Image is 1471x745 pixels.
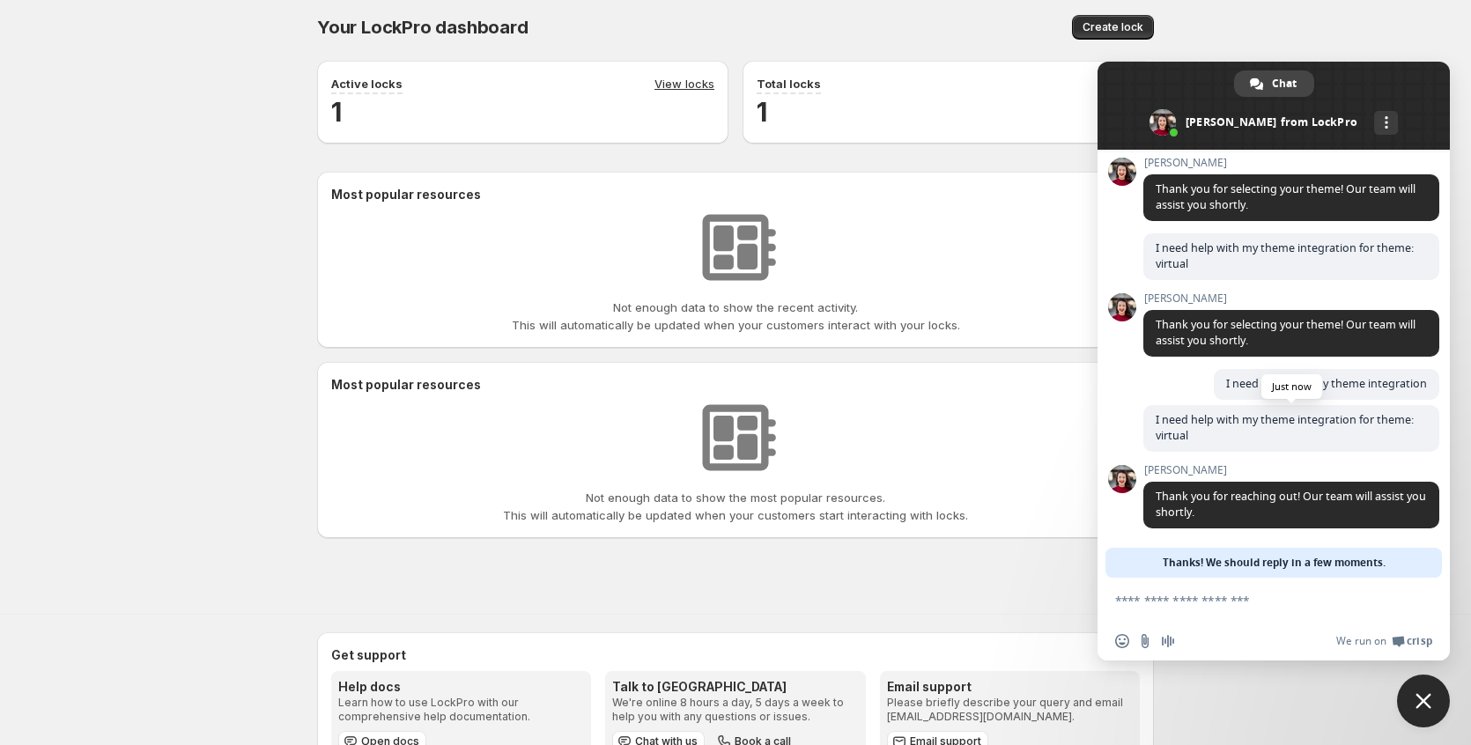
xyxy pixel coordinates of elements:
[1156,489,1426,520] span: Thank you for reaching out! Our team will assist you shortly.
[1156,240,1414,271] span: I need help with my theme integration for theme: virtual
[691,394,780,482] img: No resources found
[1336,634,1386,648] span: We run on
[1407,634,1432,648] span: Crisp
[331,646,1140,664] h2: Get support
[1083,20,1143,34] span: Create lock
[1143,464,1439,476] span: [PERSON_NAME]
[1143,157,1439,169] span: [PERSON_NAME]
[1156,412,1414,443] span: I need help with my theme integration for theme: virtual
[1272,70,1297,97] span: Chat
[338,678,584,696] h3: Help docs
[503,489,968,524] p: Not enough data to show the most popular resources. This will automatically be updated when your ...
[317,17,529,38] span: Your LockPro dashboard
[331,186,1140,203] h2: Most popular resources
[1161,634,1175,648] span: Audio message
[1226,376,1427,391] span: I need help with my theme integration
[331,75,403,92] p: Active locks
[1156,181,1416,212] span: Thank you for selecting your theme! Our team will assist you shortly.
[612,678,858,696] h3: Talk to [GEOGRAPHIC_DATA]
[887,678,1133,696] h3: Email support
[654,75,714,94] a: View locks
[1234,70,1314,97] a: Chat
[612,696,858,724] p: We're online 8 hours a day, 5 days a week to help you with any questions or issues.
[691,203,780,291] img: No resources found
[338,696,584,724] p: Learn how to use LockPro with our comprehensive help documentation.
[1115,634,1129,648] span: Insert an emoji
[1072,15,1154,40] button: Create lock
[887,696,1133,724] p: Please briefly describe your query and email [EMAIL_ADDRESS][DOMAIN_NAME].
[1143,292,1439,305] span: [PERSON_NAME]
[331,94,714,129] h2: 1
[757,75,821,92] p: Total locks
[757,94,1140,129] h2: 1
[512,299,960,334] p: Not enough data to show the recent activity. This will automatically be updated when your custome...
[1397,675,1450,727] a: Close chat
[1115,578,1397,622] textarea: Compose your message...
[1163,548,1386,578] span: Thanks! We should reply in a few moments.
[1156,317,1416,348] span: Thank you for selecting your theme! Our team will assist you shortly.
[331,376,1140,394] h2: Most popular resources
[1336,634,1432,648] a: We run onCrisp
[1138,634,1152,648] span: Send a file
